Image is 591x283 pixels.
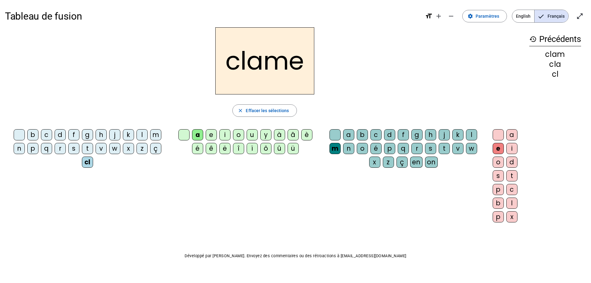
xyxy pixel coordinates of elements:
div: t [506,170,517,181]
div: q [398,143,409,154]
div: f [398,129,409,140]
div: g [82,129,93,140]
div: e [206,129,217,140]
div: x [123,143,134,154]
div: w [466,143,477,154]
div: z [383,157,394,168]
div: h [96,129,107,140]
h3: Précédents [529,32,581,46]
div: ê [206,143,217,154]
mat-icon: add [435,12,442,20]
mat-icon: format_size [425,12,432,20]
div: m [150,129,161,140]
span: Effacer les sélections [246,107,289,114]
h1: Tableau de fusion [5,6,420,26]
div: l [137,129,148,140]
button: Effacer les sélections [232,104,297,117]
div: d [384,129,395,140]
span: Français [535,10,568,22]
div: f [68,129,79,140]
div: w [109,143,120,154]
button: Augmenter la taille de la police [432,10,445,22]
h2: clame [215,27,314,94]
div: m [329,143,341,154]
div: p [493,211,504,222]
div: a [343,129,354,140]
div: b [357,129,368,140]
div: j [109,129,120,140]
div: l [506,198,517,209]
div: r [411,143,423,154]
div: o [233,129,244,140]
div: è [301,129,312,140]
div: cl [529,71,581,78]
div: u [247,129,258,140]
div: s [425,143,436,154]
div: k [452,129,463,140]
div: c [370,129,382,140]
div: p [493,184,504,195]
div: q [41,143,52,154]
div: n [343,143,354,154]
span: Paramètres [476,12,499,20]
div: p [384,143,395,154]
div: t [82,143,93,154]
div: clam [529,51,581,58]
button: Entrer en plein écran [574,10,586,22]
div: v [96,143,107,154]
mat-icon: settings [468,13,473,19]
div: r [55,143,66,154]
div: cl [82,157,93,168]
div: j [439,129,450,140]
mat-button-toggle-group: Language selection [512,10,569,23]
div: x [369,157,380,168]
div: h [425,129,436,140]
div: ç [150,143,161,154]
div: cla [529,61,581,68]
div: ï [247,143,258,154]
mat-icon: close [238,108,243,113]
div: é [370,143,382,154]
div: v [452,143,463,154]
button: Diminuer la taille de la police [445,10,457,22]
div: c [41,129,52,140]
div: s [68,143,79,154]
div: x [506,211,517,222]
div: o [493,157,504,168]
p: Développé par [PERSON_NAME]. Envoyez des commentaires ou des rétroactions à [EMAIL_ADDRESS][DOMAI... [5,252,586,260]
div: c [506,184,517,195]
div: î [233,143,244,154]
div: d [506,157,517,168]
div: g [411,129,423,140]
mat-icon: remove [447,12,455,20]
div: y [260,129,271,140]
div: a [192,129,203,140]
div: ô [260,143,271,154]
mat-icon: history [529,35,537,43]
div: z [137,143,148,154]
button: Paramètres [462,10,507,22]
div: i [219,129,231,140]
div: en [410,157,423,168]
div: k [123,129,134,140]
span: English [512,10,534,22]
div: e [493,143,504,154]
div: ë [219,143,231,154]
div: o [357,143,368,154]
div: a [506,129,517,140]
div: on [425,157,438,168]
div: à [274,129,285,140]
div: û [274,143,285,154]
div: l [466,129,477,140]
div: i [506,143,517,154]
div: n [14,143,25,154]
div: t [439,143,450,154]
div: b [27,129,38,140]
div: d [55,129,66,140]
div: p [27,143,38,154]
div: ç [396,157,408,168]
div: b [493,198,504,209]
div: é [192,143,203,154]
div: â [288,129,299,140]
div: ü [288,143,299,154]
